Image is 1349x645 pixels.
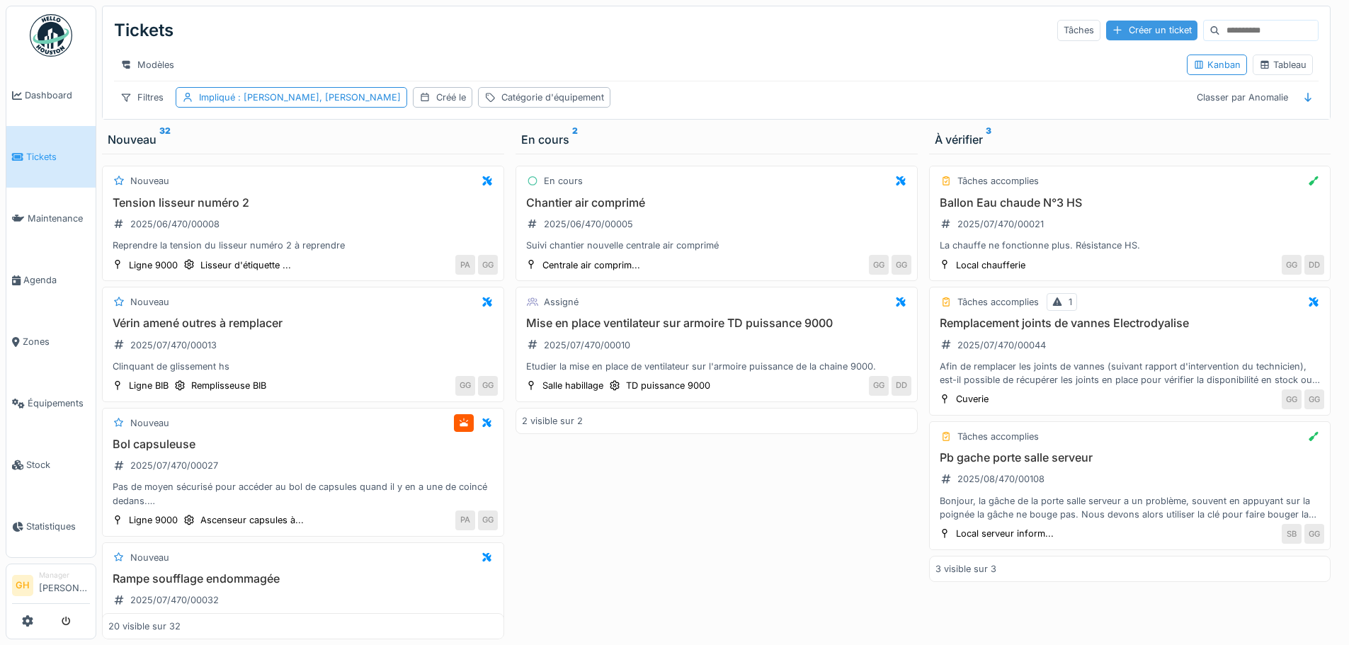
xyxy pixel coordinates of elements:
[626,379,710,392] div: TD puissance 9000
[28,212,90,225] span: Maintenance
[957,430,1039,443] div: Tâches accomplies
[956,527,1054,540] div: Local serveur inform...
[130,338,217,352] div: 2025/07/470/00013
[522,239,911,252] div: Suivi chantier nouvelle centrale air comprimé
[130,217,220,231] div: 2025/06/470/00008
[436,91,466,104] div: Créé le
[26,520,90,533] span: Statistiques
[869,255,889,275] div: GG
[130,174,169,188] div: Nouveau
[114,12,173,49] div: Tickets
[522,196,911,210] h3: Chantier air comprimé
[108,620,181,633] div: 20 visible sur 32
[544,295,579,309] div: Assigné
[986,131,991,148] sup: 3
[6,249,96,311] a: Agenda
[935,239,1325,252] div: La chauffe ne fonctionne plus. Résistance HS.
[200,513,304,527] div: Ascenseur capsules à...
[129,258,178,272] div: Ligne 9000
[23,273,90,287] span: Agenda
[108,480,498,507] div: Pas de moyen sécurisé pour accéder au bol de capsules quand il y en a une de coincé dedans. (Mett...
[159,131,171,148] sup: 32
[108,360,498,373] div: Clinquant de glissement hs
[957,217,1044,231] div: 2025/07/470/00021
[478,255,498,275] div: GG
[455,376,475,396] div: GG
[108,438,498,451] h3: Bol capsuleuse
[478,510,498,530] div: GG
[108,572,498,586] h3: Rampe soufflage endommagée
[1190,87,1294,108] div: Classer par Anomalie
[957,295,1039,309] div: Tâches accomplies
[6,496,96,557] a: Statistiques
[6,372,96,434] a: Équipements
[1057,20,1100,40] div: Tâches
[572,131,578,148] sup: 2
[455,255,475,275] div: PA
[108,131,499,148] div: Nouveau
[39,570,90,581] div: Manager
[23,335,90,348] span: Zones
[1282,255,1302,275] div: GG
[6,434,96,496] a: Stock
[129,379,169,392] div: Ligne BIB
[108,239,498,252] div: Reprendre la tension du lisseur numéro 2 à reprendre
[6,64,96,126] a: Dashboard
[26,458,90,472] span: Stock
[892,255,911,275] div: GG
[114,87,170,108] div: Filtres
[6,188,96,249] a: Maintenance
[935,131,1326,148] div: À vérifier
[28,396,90,410] span: Équipements
[1259,58,1307,72] div: Tableau
[935,451,1325,464] h3: Pb gache porte salle serveur
[199,91,401,104] div: Impliqué
[935,360,1325,387] div: Afin de remplacer les joints de vannes (suivant rapport d'intervention du technicien), est-il pos...
[869,376,889,396] div: GG
[1282,524,1302,544] div: SB
[1304,524,1324,544] div: GG
[544,217,633,231] div: 2025/06/470/00005
[1069,295,1072,309] div: 1
[12,575,33,596] li: GH
[6,126,96,188] a: Tickets
[892,376,911,396] div: DD
[544,174,583,188] div: En cours
[1193,58,1241,72] div: Kanban
[108,316,498,330] h3: Vérin amené outres à remplacer
[521,131,912,148] div: En cours
[129,513,178,527] div: Ligne 9000
[200,258,291,272] div: Lisseur d'étiquette ...
[130,593,219,607] div: 2025/07/470/00032
[39,570,90,600] li: [PERSON_NAME]
[956,258,1025,272] div: Local chaufferie
[455,510,475,530] div: PA
[542,258,640,272] div: Centrale air comprim...
[522,414,583,428] div: 2 visible sur 2
[6,311,96,372] a: Zones
[130,295,169,309] div: Nouveau
[130,459,218,472] div: 2025/07/470/00027
[1282,389,1302,409] div: GG
[30,14,72,57] img: Badge_color-CXgf-gQk.svg
[935,494,1325,521] div: Bonjour, la gâche de la porte salle serveur a un problème, souvent en appuyant sur la poignée la ...
[130,551,169,564] div: Nouveau
[12,570,90,604] a: GH Manager[PERSON_NAME]
[26,150,90,164] span: Tickets
[522,360,911,373] div: Etudier la mise en place de ventilateur sur l'armoire puissance de la chaine 9000.
[957,174,1039,188] div: Tâches accomplies
[935,562,996,576] div: 3 visible sur 3
[191,379,266,392] div: Remplisseuse BIB
[501,91,604,104] div: Catégorie d'équipement
[25,89,90,102] span: Dashboard
[1106,21,1197,40] div: Créer un ticket
[235,92,401,103] span: : [PERSON_NAME], [PERSON_NAME]
[542,379,603,392] div: Salle habillage
[522,316,911,330] h3: Mise en place ventilateur sur armoire TD puissance 9000
[1304,389,1324,409] div: GG
[1304,255,1324,275] div: DD
[935,316,1325,330] h3: Remplacement joints de vannes Electrodyalise
[130,416,169,430] div: Nouveau
[956,392,989,406] div: Cuverie
[114,55,181,75] div: Modèles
